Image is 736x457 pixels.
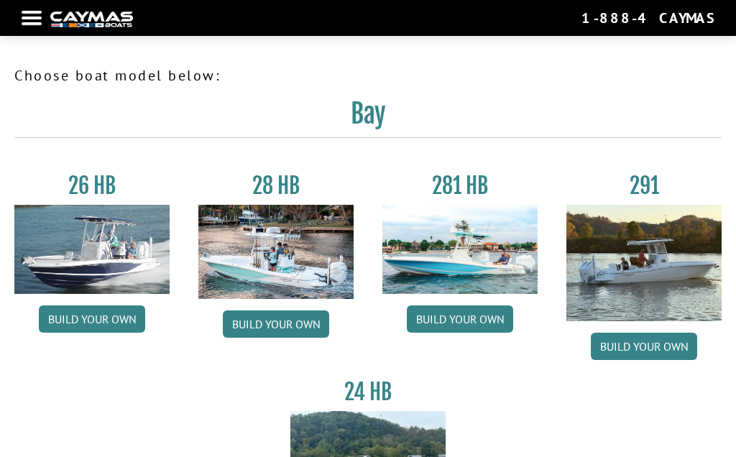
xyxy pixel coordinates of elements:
a: Build your own [591,333,697,360]
h3: 24 HB [290,379,446,405]
h3: 281 HB [382,172,538,199]
div: 1-888-4CAYMAS [581,9,714,27]
img: 28_hb_thumbnail_for_caymas_connect.jpg [198,205,354,299]
a: Build your own [407,305,513,333]
h3: 26 HB [14,172,170,199]
a: Build your own [39,305,145,333]
h3: 291 [566,172,722,199]
p: Choose boat model below: [14,65,722,86]
h3: 28 HB [198,172,354,199]
img: white-logo-c9c8dbefe5ff5ceceb0f0178aa75bf4bb51f6bca0971e226c86eb53dfe498488.png [50,11,133,27]
a: Build your own [223,310,329,338]
img: 28-hb-twin.jpg [382,205,538,294]
img: 26_new_photo_resized.jpg [14,205,170,294]
img: 291_Thumbnail.jpg [566,205,722,321]
h2: Bay [14,98,722,138]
